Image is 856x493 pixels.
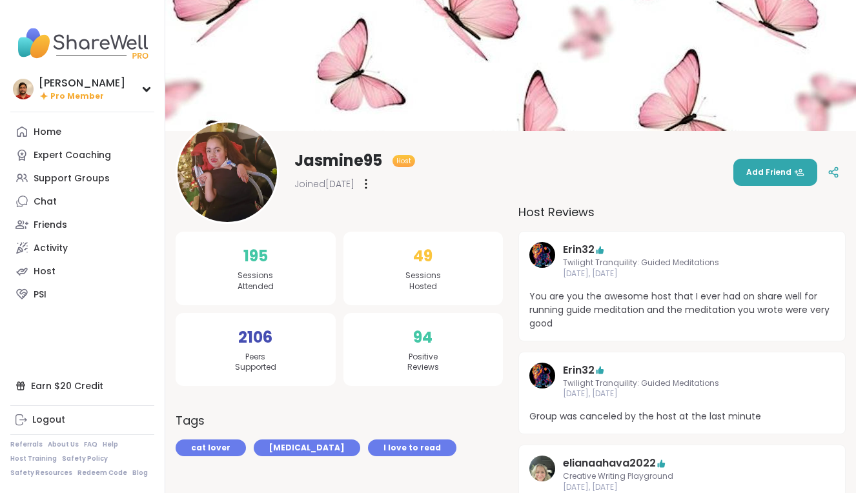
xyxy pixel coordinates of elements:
a: About Us [48,440,79,449]
a: Help [103,440,118,449]
a: Host [10,259,154,283]
span: You are you the awesome host that I ever had on share well for running guide meditation and the m... [529,290,835,330]
a: Activity [10,236,154,259]
div: Logout [32,414,65,427]
span: Group was canceled by the host at the last minute [529,410,835,423]
div: Support Groups [34,172,110,185]
a: Chat [10,190,154,213]
span: Sessions Hosted [405,270,441,292]
a: PSI [10,283,154,306]
span: Peers Supported [235,352,276,374]
img: Jasmine95 [178,123,277,222]
a: elianaahava2022 [563,456,656,471]
span: 2106 [238,326,272,349]
span: Creative Writing Playground [563,471,801,482]
span: [MEDICAL_DATA] [269,442,345,454]
span: [DATE], [DATE] [563,482,801,493]
a: FAQ [84,440,97,449]
div: Activity [34,242,68,255]
span: I love to read [383,442,441,454]
div: [PERSON_NAME] [39,76,125,90]
span: Add Friend [746,166,804,178]
a: Support Groups [10,166,154,190]
button: Add Friend [733,159,817,186]
span: Pro Member [50,91,104,102]
a: Erin32 [563,242,595,257]
span: Joined [DATE] [294,177,354,190]
div: Friends [34,219,67,232]
span: 94 [413,326,433,349]
div: Expert Coaching [34,149,111,162]
a: Erin32 [563,363,595,378]
span: Sessions Attended [238,270,274,292]
div: Earn $20 Credit [10,374,154,397]
div: Host [34,265,56,278]
span: Jasmine95 [294,150,382,171]
a: elianaahava2022 [529,456,555,493]
a: Logout [10,408,154,432]
span: Host [396,156,411,166]
a: Erin32 [529,242,555,279]
a: Redeem Code [77,468,127,478]
span: [DATE], [DATE] [563,268,801,279]
a: Expert Coaching [10,143,154,166]
a: Erin32 [529,363,555,400]
span: 195 [243,245,268,268]
div: PSI [34,288,46,301]
a: Safety Resources [10,468,72,478]
span: Twilight Tranquility: Guided Meditations [563,378,801,389]
a: Blog [132,468,148,478]
span: Positive Reviews [407,352,439,374]
a: Friends [10,213,154,236]
a: Referrals [10,440,43,449]
div: Chat [34,196,57,208]
a: Safety Policy [62,454,108,463]
a: Host Training [10,454,57,463]
h3: Tags [176,412,205,429]
div: Home [34,126,61,139]
a: Home [10,120,154,143]
img: Billy [13,79,34,99]
img: Erin32 [529,242,555,268]
span: 49 [413,245,433,268]
span: [DATE], [DATE] [563,388,801,399]
img: elianaahava2022 [529,456,555,481]
img: ShareWell Nav Logo [10,21,154,66]
span: Twilight Tranquility: Guided Meditations [563,257,801,268]
img: Erin32 [529,363,555,388]
span: cat lover [191,442,230,454]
